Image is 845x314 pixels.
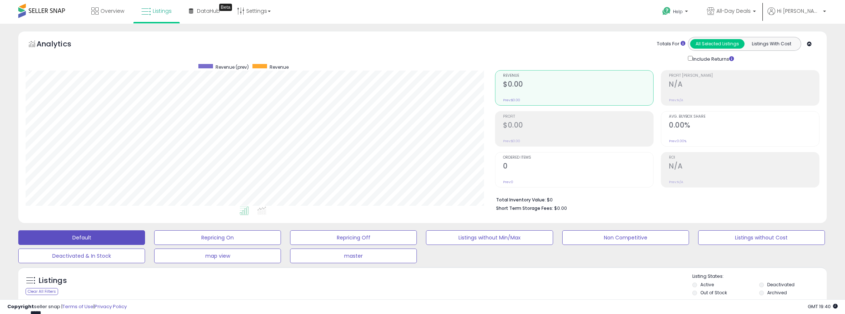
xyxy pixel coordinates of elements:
div: Tooltip anchor [219,4,232,11]
button: map view [154,249,281,263]
small: Prev: 0.00% [669,139,686,143]
a: Terms of Use [62,303,94,310]
button: Non Competitive [562,230,689,245]
i: Get Help [662,7,671,16]
span: $0.00 [554,205,567,212]
span: Revenue [503,74,653,78]
p: Listing States: [692,273,827,280]
b: Total Inventory Value: [496,197,546,203]
button: Deactivated & In Stock [18,249,145,263]
span: Revenue (prev) [216,64,249,70]
div: Totals For [657,41,685,48]
h2: N/A [669,162,819,172]
span: Profit [503,115,653,119]
button: master [290,249,417,263]
h5: Listings [39,276,67,286]
button: Listings without Min/Max [426,230,553,245]
button: Repricing Off [290,230,417,245]
h2: 0 [503,162,653,172]
h2: $0.00 [503,121,653,131]
span: ROI [669,156,819,160]
span: Avg. Buybox Share [669,115,819,119]
small: Prev: N/A [669,180,683,184]
button: Listings without Cost [698,230,825,245]
label: Active [700,281,714,288]
span: DataHub [197,7,220,15]
a: Privacy Policy [95,303,127,310]
small: Prev: N/A [669,98,683,102]
b: Short Term Storage Fees: [496,205,553,211]
label: Archived [767,290,787,296]
small: Prev: 0 [503,180,513,184]
a: Hi [PERSON_NAME] [768,7,826,24]
h5: Analytics [37,39,85,51]
span: Help [673,8,683,15]
li: $0 [496,195,814,204]
a: Help [656,1,695,24]
label: Deactivated [767,281,795,288]
button: Repricing On [154,230,281,245]
div: seller snap | | [7,303,127,310]
span: All-Day Deals [716,7,751,15]
span: Listings [153,7,172,15]
span: Profit [PERSON_NAME] [669,74,819,78]
strong: Copyright [7,303,34,310]
span: Ordered Items [503,156,653,160]
span: Revenue [270,64,289,70]
span: Overview [100,7,124,15]
span: 2025-09-11 19:40 GMT [808,303,838,310]
button: All Selected Listings [690,39,745,49]
button: Listings With Cost [744,39,799,49]
label: Out of Stock [700,290,727,296]
div: Include Returns [682,54,743,63]
div: Clear All Filters [26,288,58,295]
small: Prev: $0.00 [503,139,520,143]
h2: N/A [669,80,819,90]
h2: 0.00% [669,121,819,131]
button: Default [18,230,145,245]
small: Prev: $0.00 [503,98,520,102]
span: Hi [PERSON_NAME] [777,7,821,15]
h2: $0.00 [503,80,653,90]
